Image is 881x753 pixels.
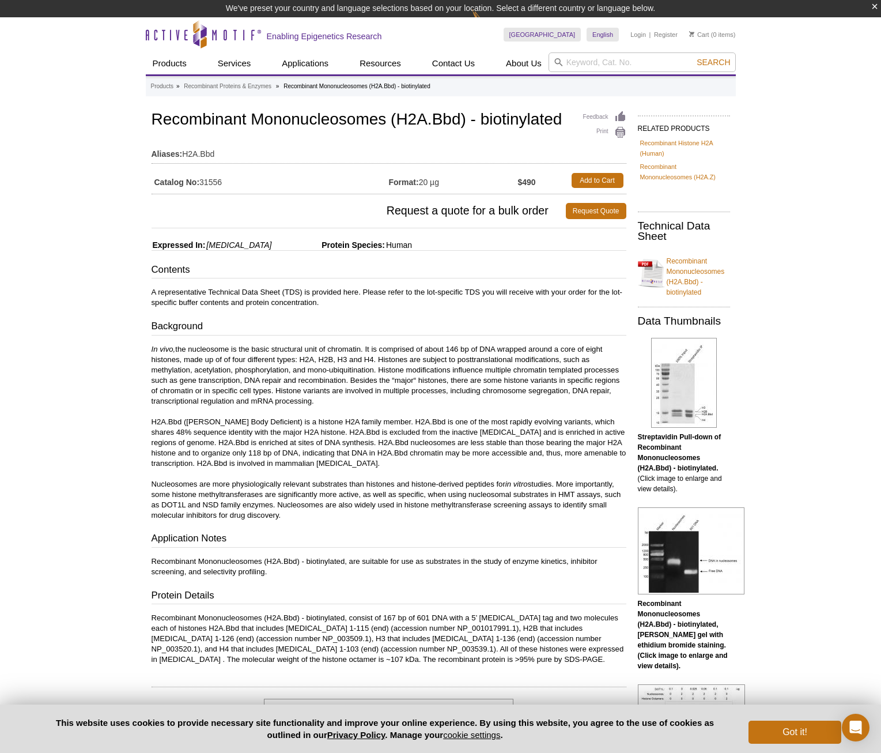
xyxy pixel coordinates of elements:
div: Open Intercom Messenger [842,714,869,741]
a: Print [583,126,626,139]
span: Request a quote for a bulk order [152,203,566,219]
a: English [587,28,619,42]
b: Recombinant Mononucleosomes (H2A.Bbd) - biotinylated, [PERSON_NAME] gel with ethidium bromide sta... [638,600,728,670]
p: (Click image to enlarge and view details). [638,432,730,494]
a: Applications [275,52,335,74]
button: cookie settings [443,730,500,740]
i: in vitro [505,480,528,488]
td: 31556 [152,170,389,191]
a: Feedback [583,111,626,123]
strong: Format: [389,177,419,187]
a: Register [654,31,678,39]
li: Recombinant Mononucleosomes (H2A.Bbd) - biotinylated [283,83,430,89]
a: Recombinant Mononucleosomes (H2A.Z) [640,161,728,182]
img: Western Blot Analysis for Recombinant Mononucleosomes (H2A.Bbd) - biotinylated. [638,684,745,722]
li: | [649,28,651,42]
img: Streptavidin Pull-down of Biotinylated Recombinant Mononucleosomes (H2A.Bbd) [651,338,717,428]
a: Recombinant Histone H2A (Human) [640,138,728,159]
span: Expressed In: [152,240,206,250]
td: 20 µg [389,170,518,191]
span: Search [697,58,730,67]
input: Keyword, Cat. No. [549,52,736,72]
p: Recombinant Mononucleosomes (H2A.Bbd) - biotinylated, are suitable for use as substrates in the s... [152,556,626,577]
button: Search [693,57,733,67]
a: [GEOGRAPHIC_DATA] [504,28,581,42]
a: Recombinant Mononucleosomes (H2A.Bbd) - biotinylated [638,249,730,298]
i: In vivo, [152,345,176,353]
h1: Recombinant Mononucleosomes (H2A.Bbd) - biotinylated [152,111,626,130]
img: Your Cart [689,31,694,37]
a: Contact Us [425,52,482,74]
a: Products [146,52,194,74]
a: Request Quote [566,203,626,219]
p: Recombinant Mononucleosomes (H2A.Bbd) - biotinylated, consist of 167 bp of 601 DNA with a 5’ [MED... [152,613,626,665]
span: Protein Species: [274,240,385,250]
h2: Enabling Epigenetics Research [267,31,382,42]
img: Recombinant Mononucleosomes (H2A.Bbd) - biotinylated, DNA gel. [638,507,744,594]
img: Change Here [472,9,502,36]
i: [MEDICAL_DATA] [206,240,271,250]
p: This website uses cookies to provide necessary site functionality and improve your online experie... [40,717,730,741]
a: Recombinant Proteins & Enzymes [184,81,271,92]
p: the nucleosome is the basic structural unit of chromatin. It is comprised of about 146 bp of DNA ... [152,344,626,521]
a: Add to Cart [572,173,623,188]
strong: $490 [517,177,535,187]
strong: Aliases: [152,149,183,159]
strong: Catalog No: [154,177,200,187]
a: Services [211,52,258,74]
li: » [176,83,180,89]
li: (0 items) [689,28,736,42]
li: » [276,83,279,89]
a: Login [630,31,646,39]
p: A representative Technical Data Sheet (TDS) is provided here. Please refer to the lot-specific TD... [152,287,626,308]
h3: Protein Details [152,589,626,605]
h2: Technical Data Sheet [638,221,730,242]
button: Got it! [748,721,841,744]
a: Privacy Policy [327,730,385,740]
a: Products [151,81,173,92]
h3: Application Notes [152,532,626,548]
h2: RELATED PRODUCTS [638,115,730,136]
h2: Data Thumbnails [638,316,730,326]
h3: Contents [152,263,626,279]
a: Resources [353,52,408,74]
a: Cart [689,31,709,39]
td: H2A.Bbd [152,142,626,160]
b: Streptavidin Pull-down of Recombinant Mononucleosomes (H2A.Bbd) - biotinylated. [638,433,721,472]
span: Human [385,240,412,250]
h3: Background [152,319,626,336]
a: About Us [499,52,549,74]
